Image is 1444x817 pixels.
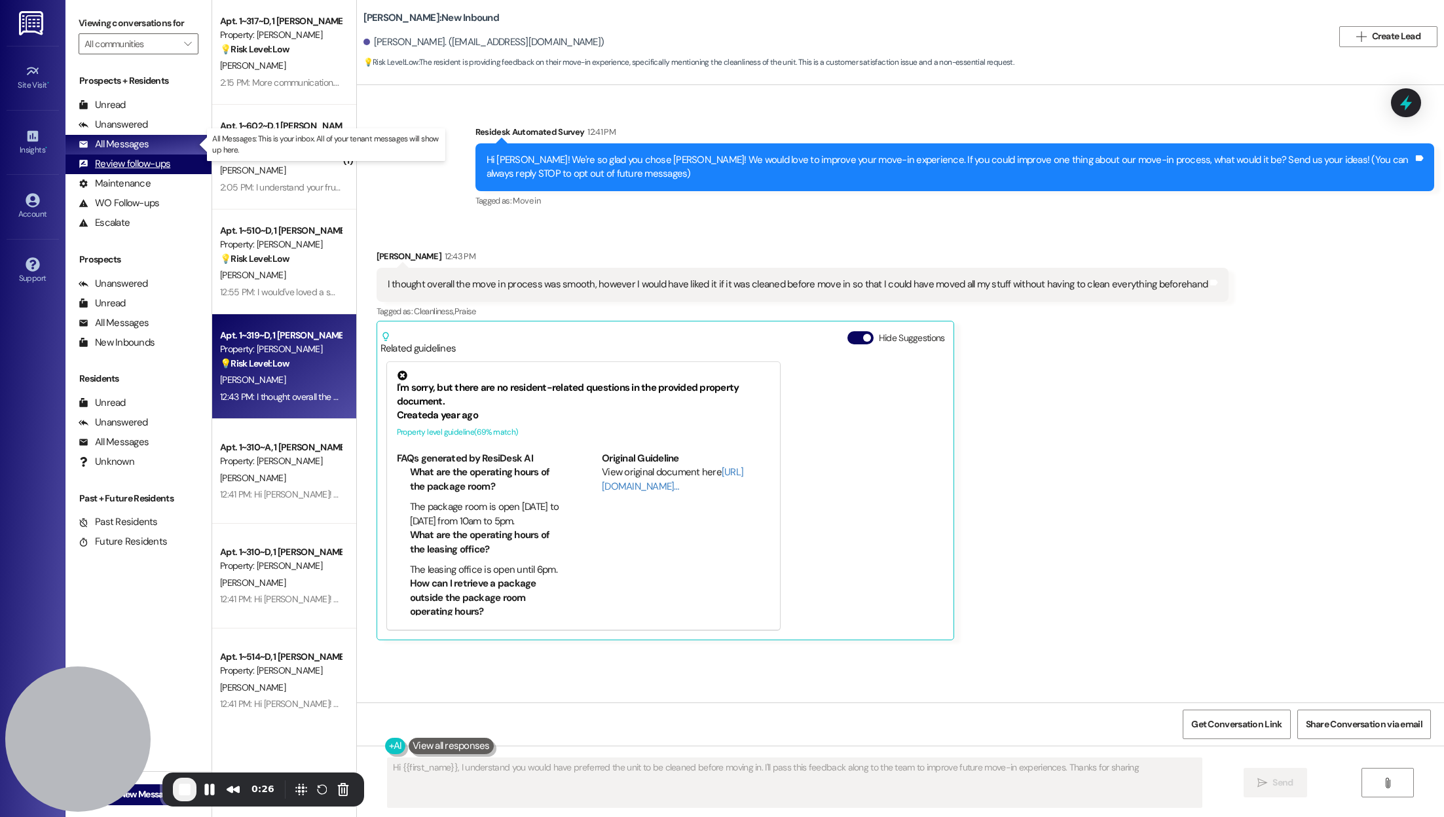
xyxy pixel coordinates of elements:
div: Unanswered [79,118,148,132]
p: All Messages: This is your inbox. All of your tenant messages will show up here. [212,134,440,156]
div: Residents [65,372,212,386]
button: Create Lead [1339,26,1437,47]
div: Escalate [79,216,130,230]
div: I thought overall the move in process was smooth, however I would have liked it if it was cleaned... [388,278,1208,291]
div: Property: [PERSON_NAME] [220,559,341,573]
li: What are the operating hours of the leasing office? [410,528,565,556]
div: Unread [79,98,126,112]
span: • [47,79,49,88]
li: What are the operating hours of the package room? [410,465,565,494]
div: 2:15 PM: More communication. The "you will receive an email" response to every question is very u... [220,77,714,88]
span: Create Lead [1372,29,1420,43]
div: 12:55 PM: I would've loved a smoother communication process with early move in and more intention... [220,286,751,298]
input: All communities [84,33,177,54]
a: [URL][DOMAIN_NAME]… [602,465,743,492]
div: Unread [79,396,126,410]
div: WO Follow-ups [79,196,159,210]
div: Tagged as: [475,191,1434,210]
span: Send [1272,776,1293,790]
span: Cleanliness , [414,306,454,317]
label: Hide Suggestions [879,331,945,345]
label: Viewing conversations for [79,13,198,33]
div: Property: [PERSON_NAME] [220,454,341,468]
strong: 💡 Risk Level: Low [363,57,418,67]
button: Get Conversation Link [1183,710,1290,739]
i:  [1382,778,1392,788]
span: [PERSON_NAME] [220,374,286,386]
div: All Messages [79,435,149,449]
span: [PERSON_NAME] [220,269,286,281]
div: Property level guideline ( 69 % match) [397,426,770,439]
b: Original Guideline [602,452,679,465]
div: Future Residents [79,535,167,549]
div: I'm sorry, but there are no resident-related questions in the provided property document. [397,371,770,409]
div: [PERSON_NAME]. ([EMAIL_ADDRESS][DOMAIN_NAME]) [363,35,604,49]
div: Related guidelines [380,331,456,355]
div: View original document here [602,465,770,494]
div: 12:41 PM: Hi [PERSON_NAME]! We're so glad you chose [PERSON_NAME]! We would love to improve your ... [220,698,1291,710]
a: Support [7,253,59,289]
div: Unread [79,297,126,310]
div: Apt. 1~310~A, 1 [PERSON_NAME] [220,441,341,454]
div: New Inbounds [79,336,155,350]
div: 12:41 PM: Hi [PERSON_NAME]! We're so glad you chose [PERSON_NAME]! We would love to improve your ... [220,488,1291,500]
div: 12:43 PM: I thought overall the move in process was smooth, however I would have liked it if it w... [220,391,1007,403]
span: Share Conversation via email [1306,717,1422,731]
a: Site Visit • [7,60,59,96]
div: All Messages [79,137,149,151]
div: 2:05 PM: I understand your frustration with the uncertainty around early move-in. I'll pass this ... [220,181,906,193]
span: : The resident is providing feedback on their move-in experience, specifically mentioning the cle... [363,56,1014,69]
span: • [45,143,47,153]
div: All Messages [79,316,149,330]
b: FAQs generated by ResiDesk AI [397,452,533,465]
div: [PERSON_NAME] [377,249,1229,268]
textarea: Hi {{first_name}}, I understand you would have preferred the unit to be [388,758,1202,807]
div: 12:41 PM: Hi [PERSON_NAME]! We're so glad you chose [PERSON_NAME]! We would love to improve your ... [220,593,1291,605]
div: Property: [PERSON_NAME] [220,664,341,678]
div: Apt. 1~514~D, 1 [PERSON_NAME] [220,650,341,664]
strong: 💡 Risk Level: Low [220,253,289,264]
span: [PERSON_NAME] [220,577,286,589]
div: Property: [PERSON_NAME] [220,28,341,42]
span: [PERSON_NAME] [220,681,286,693]
div: Past + Future Residents [65,492,212,505]
div: Residesk Automated Survey [475,125,1434,143]
div: Tagged as: [377,302,1229,321]
div: Created a year ago [397,408,770,422]
div: Unanswered [79,416,148,429]
a: Insights • [7,125,59,160]
div: Apt. 1~319~D, 1 [PERSON_NAME] [220,329,341,342]
span: Praise [454,306,476,317]
div: Property: [PERSON_NAME] [220,238,341,251]
i:  [1257,778,1267,788]
span: Move in [513,195,540,206]
button: Send [1244,768,1307,797]
img: ResiDesk Logo [19,11,46,35]
div: Prospects + Residents [65,74,212,88]
li: The leasing office is open until 6pm. [410,563,565,577]
div: Apt. 1~310~D, 1 [PERSON_NAME] [220,545,341,559]
div: Hi [PERSON_NAME]! We're so glad you chose [PERSON_NAME]! We would love to improve your move-in ex... [487,153,1413,181]
div: Past Residents [79,515,158,529]
div: Apt. 1~510~D, 1 [PERSON_NAME] [220,224,341,238]
div: Unanswered [79,277,148,291]
div: Prospects [65,253,212,266]
strong: 💡 Risk Level: Low [220,357,289,369]
div: Property: [PERSON_NAME] [220,342,341,356]
i:  [184,39,191,49]
strong: 💡 Risk Level: Low [220,43,289,55]
i:  [1356,31,1366,42]
span: [PERSON_NAME] [220,60,286,71]
div: Maintenance [79,177,151,191]
div: Apt. 1~317~D, 1 [PERSON_NAME] [220,14,341,28]
span: [PERSON_NAME] [220,164,286,176]
li: The package room is open [DATE] to [DATE] from 10am to 5pm. [410,500,565,528]
a: Account [7,189,59,225]
div: Apt. 1~602~D, 1 [PERSON_NAME] [220,119,341,133]
div: Unknown [79,455,134,469]
div: 12:41 PM [584,125,616,139]
b: [PERSON_NAME]: New Inbound [363,11,499,25]
span: [PERSON_NAME] [220,472,286,484]
button: Share Conversation via email [1297,710,1431,739]
span: Get Conversation Link [1191,717,1282,731]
